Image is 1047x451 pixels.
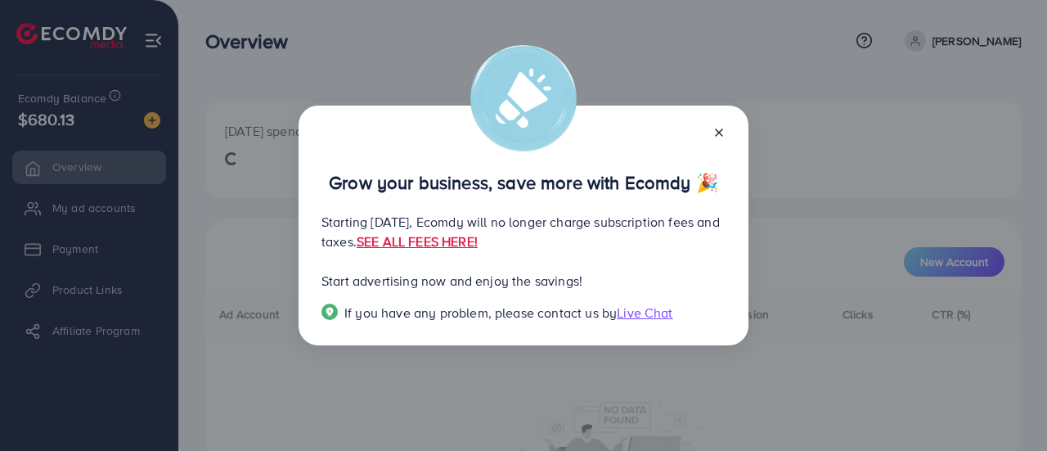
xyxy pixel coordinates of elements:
[321,271,726,291] p: Start advertising now and enjoy the savings!
[344,304,617,322] span: If you have any problem, please contact us by
[617,304,672,322] span: Live Chat
[321,212,726,251] p: Starting [DATE], Ecomdy will no longer charge subscription fees and taxes.
[321,173,726,192] p: Grow your business, save more with Ecomdy 🎉
[321,304,338,320] img: Popup guide
[357,232,478,250] a: SEE ALL FEES HERE!
[470,45,577,151] img: alert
